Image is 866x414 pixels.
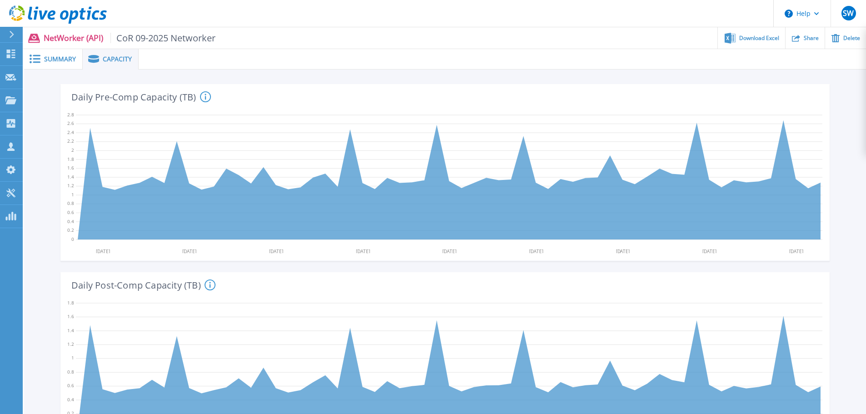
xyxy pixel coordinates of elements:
[67,369,74,375] text: 0.8
[67,218,74,224] text: 0.4
[44,33,216,43] p: NetWorker (API)
[44,56,76,62] span: Summary
[67,165,74,171] text: 1.6
[71,191,74,198] text: 1
[530,248,544,254] text: [DATE]
[67,313,74,319] text: 1.6
[67,382,74,389] text: 0.6
[71,91,211,102] h4: Daily Pre-Comp Capacity (TB)
[67,299,74,306] text: 1.8
[67,341,74,347] text: 1.2
[356,248,370,254] text: [DATE]
[183,248,197,254] text: [DATE]
[443,248,457,254] text: [DATE]
[67,209,74,215] text: 0.6
[96,248,110,254] text: [DATE]
[67,200,74,206] text: 0.8
[67,138,74,144] text: 2.2
[67,111,74,118] text: 2.8
[739,35,779,41] span: Download Excel
[71,279,215,290] h4: Daily Post-Comp Capacity (TB)
[790,248,804,254] text: [DATE]
[103,56,132,62] span: Capacity
[67,156,74,162] text: 1.8
[270,248,284,254] text: [DATE]
[110,33,216,43] span: CoR 09-2025 Networker
[843,35,860,41] span: Delete
[804,35,819,41] span: Share
[616,248,631,254] text: [DATE]
[843,10,854,17] span: SW
[67,129,74,135] text: 2.4
[67,327,74,334] text: 1.4
[71,354,74,361] text: 1
[67,227,74,233] text: 0.2
[67,182,74,189] text: 1.2
[67,120,74,126] text: 2.6
[71,236,74,242] text: 0
[71,147,74,153] text: 2
[67,396,74,403] text: 0.4
[703,248,717,254] text: [DATE]
[67,174,74,180] text: 1.4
